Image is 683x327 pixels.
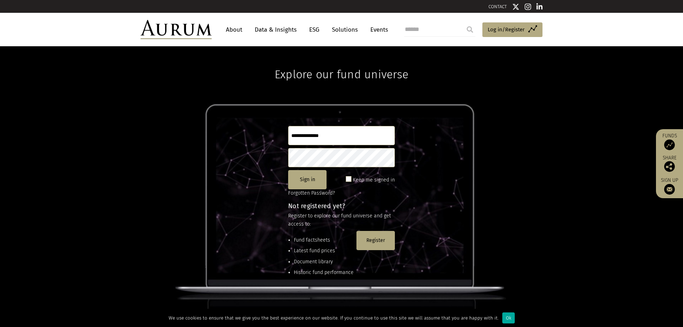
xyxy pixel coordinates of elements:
img: Sign up to our newsletter [664,184,675,195]
a: Sign up [660,177,679,195]
a: Forgotten Password? [288,190,335,196]
label: Keep me signed in [353,176,395,184]
p: Register to explore our fund universe and get access to: [288,212,395,228]
li: Fund factsheets [294,236,354,244]
img: Linkedin icon [536,3,543,10]
div: Ok [502,312,515,323]
h1: Explore our fund universe [275,46,408,81]
li: Document library [294,258,354,266]
button: Sign in [288,170,327,189]
a: Events [367,23,388,36]
img: Access Funds [664,139,675,150]
button: Register [356,231,395,250]
span: Log in/Register [488,25,525,34]
a: CONTACT [488,4,507,9]
div: Share [660,155,679,172]
img: Twitter icon [512,3,519,10]
a: Funds [660,133,679,150]
h4: Not registered yet? [288,203,395,209]
img: Instagram icon [525,3,531,10]
a: Data & Insights [251,23,300,36]
a: About [222,23,246,36]
li: Historic fund performance [294,269,354,276]
img: Aurum [141,20,212,39]
img: Share this post [664,161,675,172]
li: Latest fund prices [294,247,354,255]
a: ESG [306,23,323,36]
a: Log in/Register [482,22,542,37]
input: Submit [463,22,477,37]
a: Solutions [328,23,361,36]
